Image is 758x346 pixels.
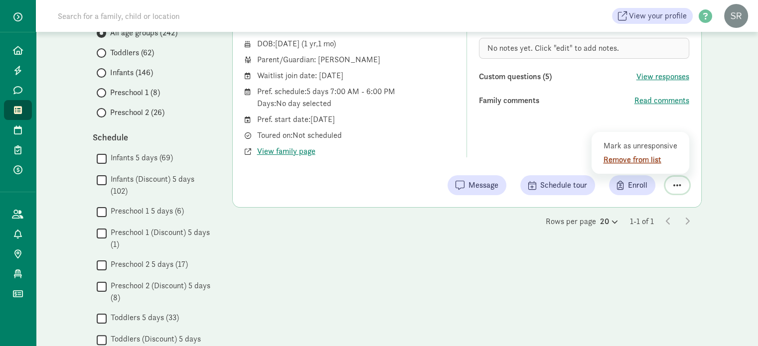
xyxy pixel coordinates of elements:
div: Family comments [479,95,634,107]
span: Toddlers (62) [110,47,154,59]
span: Preschool 1 (8) [110,87,160,99]
span: Preschool 2 (26) [110,107,164,118]
div: 20 [600,216,618,228]
label: Preschool 1 5 days (6) [107,205,184,217]
span: All age groups (242) [110,27,177,39]
span: Enroll [628,179,647,191]
div: Rows per page 1-1 of 1 [232,216,702,228]
label: Toddlers 5 days (33) [107,312,179,324]
label: Infants (Discount) 5 days (102) [107,173,212,197]
span: View your profile [629,10,687,22]
button: Enroll [609,175,655,195]
span: Message [468,179,498,191]
div: Schedule [93,130,212,144]
div: Remove from list [604,154,681,166]
iframe: Chat Widget [708,298,758,346]
span: [DATE] [275,38,300,49]
div: Custom questions (5) [479,71,636,83]
button: View responses [636,71,689,83]
button: Message [448,175,506,195]
div: Mark as unresponsive [604,140,681,152]
a: View your profile [612,8,693,24]
span: Schedule tour [540,179,587,191]
label: Preschool 2 (Discount) 5 days (8) [107,280,212,304]
span: No notes yet. Click "edit" to add notes. [487,43,619,53]
div: Parent/Guardian: [PERSON_NAME] [257,54,455,66]
button: Schedule tour [520,175,595,195]
label: Preschool 1 (Discount) 5 days (1) [107,227,212,250]
div: Pref. schedule: 5 days 7:00 AM - 6:00 PM Days: No day selected [257,86,455,110]
button: View family page [257,145,315,157]
label: Infants 5 days (69) [107,152,173,164]
span: 1 [304,38,318,49]
label: Preschool 2 5 days (17) [107,258,188,270]
div: Waitlist join date: [DATE] [257,70,455,82]
div: DOB: ( ) [257,38,455,50]
span: Infants (146) [110,67,153,79]
button: Read comments [634,95,689,107]
span: 1 [318,38,333,49]
div: Pref. start date: [DATE] [257,114,455,125]
input: Search for a family, child or location [52,6,331,26]
div: Toured on: Not scheduled [257,129,455,141]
